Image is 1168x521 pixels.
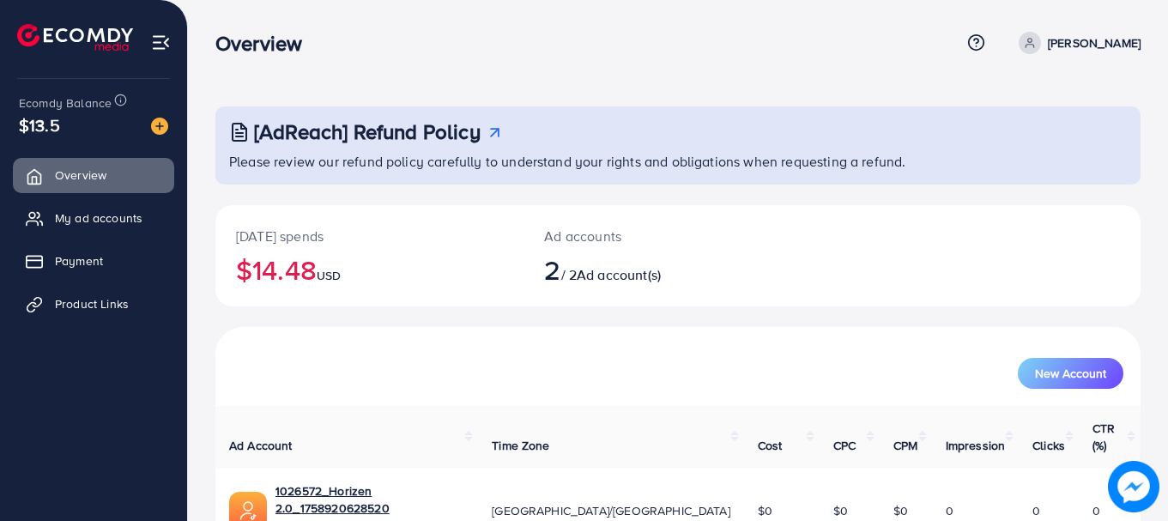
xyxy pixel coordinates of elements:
span: $0 [758,502,772,519]
h3: Overview [215,31,316,56]
img: logo [17,24,133,51]
span: Ad Account [229,437,293,454]
a: Payment [13,244,174,278]
a: My ad accounts [13,201,174,235]
p: [DATE] spends [236,226,503,246]
a: 1026572_Horizen 2.0_1758920628520 [275,482,464,518]
a: Overview [13,158,174,192]
span: 0 [946,502,953,519]
img: image [1108,461,1159,512]
span: Ad account(s) [577,265,661,284]
span: $13.5 [19,112,60,137]
span: CTR (%) [1092,420,1115,454]
span: Clicks [1032,437,1065,454]
span: Cost [758,437,783,454]
p: [PERSON_NAME] [1048,33,1141,53]
span: Overview [55,167,106,184]
h3: [AdReach] Refund Policy [254,119,481,144]
span: CPM [893,437,917,454]
p: Ad accounts [544,226,735,246]
img: menu [151,33,171,52]
h2: / 2 [544,253,735,286]
span: $0 [893,502,908,519]
span: Product Links [55,295,129,312]
span: 0 [1032,502,1040,519]
p: Please review our refund policy carefully to understand your rights and obligations when requesti... [229,151,1130,172]
span: New Account [1035,367,1106,379]
span: Impression [946,437,1006,454]
a: [PERSON_NAME] [1012,32,1141,54]
a: Product Links [13,287,174,321]
span: Time Zone [492,437,549,454]
span: [GEOGRAPHIC_DATA]/[GEOGRAPHIC_DATA] [492,502,730,519]
img: image [151,118,168,135]
span: Payment [55,252,103,270]
span: CPC [833,437,856,454]
span: Ecomdy Balance [19,94,112,112]
span: 2 [544,250,560,289]
span: $0 [833,502,848,519]
span: 0 [1092,502,1100,519]
span: My ad accounts [55,209,142,227]
h2: $14.48 [236,253,503,286]
span: USD [317,267,341,284]
button: New Account [1018,358,1123,389]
